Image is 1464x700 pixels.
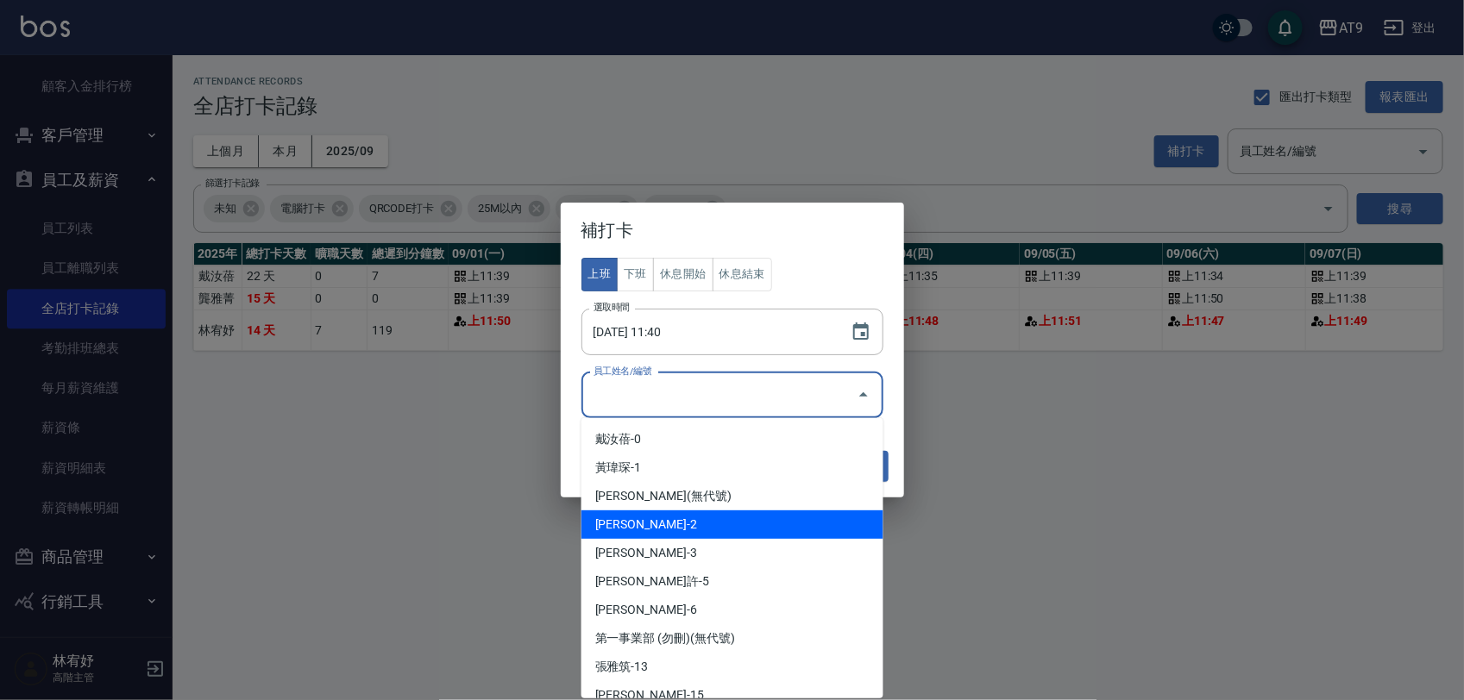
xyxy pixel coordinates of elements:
li: [PERSON_NAME]-3 [581,539,883,567]
h2: 補打卡 [561,203,904,258]
li: 戴汝蓓-0 [581,425,883,453]
button: Choose date, selected date is 2025-09-19 [840,311,882,353]
button: 下班 [617,258,654,291]
li: [PERSON_NAME]-2 [581,510,883,539]
button: 上班 [581,258,619,291]
button: 休息開始 [653,258,713,291]
label: 選取時間 [594,301,630,314]
li: [PERSON_NAME]-6 [581,596,883,624]
button: Close [850,381,877,409]
li: [PERSON_NAME](無代號) [581,482,883,510]
label: 員工姓名/編號 [594,365,651,378]
li: 黃瑋琛-1 [581,453,883,482]
li: 張雅筑-13 [581,653,883,681]
button: 休息結束 [713,258,773,291]
li: [PERSON_NAME]許-5 [581,567,883,596]
li: 第一事業部 (勿刪)(無代號) [581,624,883,653]
input: YYYY/MM/DD hh:mm [581,309,833,355]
